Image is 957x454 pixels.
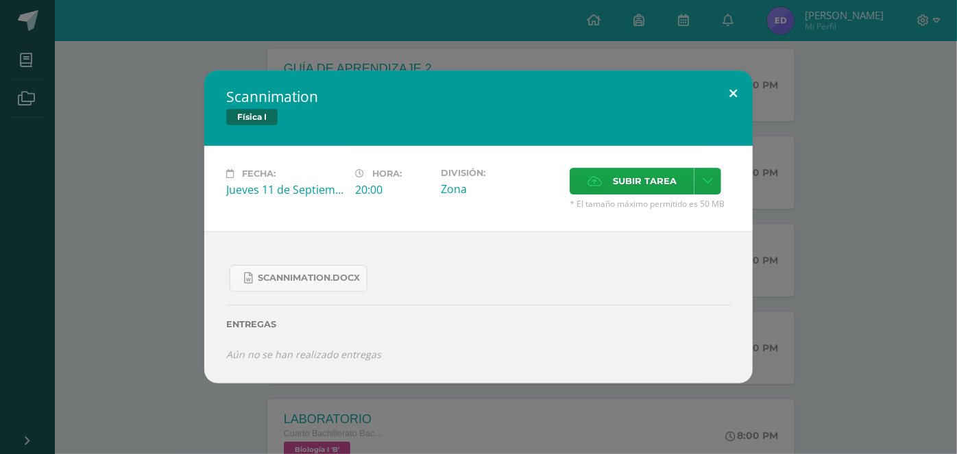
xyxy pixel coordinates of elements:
label: División: [441,168,559,178]
h2: Scannimation [226,87,731,106]
div: 20:00 [355,182,430,197]
span: Subir tarea [613,168,677,194]
span: Física I [226,109,278,125]
div: Jueves 11 de Septiembre [226,182,344,197]
button: Close (Esc) [714,71,753,117]
span: Scannimation.docx [258,273,360,283]
div: Zona [441,181,559,197]
span: * El tamaño máximo permitido es 50 MB [570,198,731,210]
a: Scannimation.docx [230,265,367,292]
i: Aún no se han realizado entregas [226,348,381,361]
label: Entregas [226,319,731,329]
span: Fecha: [242,168,276,179]
span: Hora: [372,168,402,179]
